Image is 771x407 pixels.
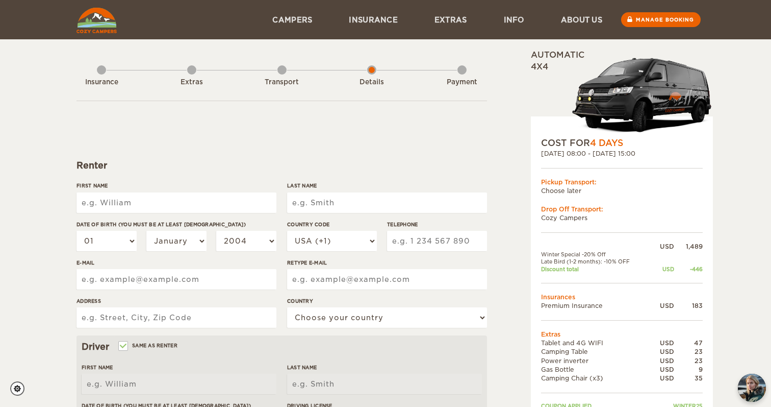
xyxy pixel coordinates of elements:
[531,50,713,137] div: Automatic 4x4
[674,339,703,347] div: 47
[650,301,674,310] div: USD
[541,258,650,265] td: Late Bird (1-2 months): -10% OFF
[674,242,703,251] div: 1,489
[287,297,487,305] label: Country
[738,374,766,402] img: Freyja at Cozy Campers
[650,339,674,347] div: USD
[76,159,487,172] div: Renter
[541,137,703,149] div: COST FOR
[738,374,766,402] button: chat-button
[541,293,703,301] td: Insurances
[674,347,703,356] div: 23
[287,269,487,290] input: e.g. example@example.com
[76,259,276,267] label: E-mail
[287,193,487,213] input: e.g. Smith
[76,307,276,328] input: e.g. Street, City, Zip Code
[287,182,487,189] label: Last Name
[541,301,650,310] td: Premium Insurance
[674,365,703,374] div: 9
[650,266,674,273] div: USD
[674,356,703,365] div: 23
[119,341,177,350] label: Same as renter
[164,78,220,87] div: Extras
[541,178,703,186] div: Pickup Transport:
[541,205,703,213] div: Drop Off Transport:
[287,364,482,371] label: Last Name
[76,269,276,290] input: e.g. example@example.com
[541,149,703,158] div: [DATE] 08:00 - [DATE] 15:00
[287,259,487,267] label: Retype E-mail
[650,356,674,365] div: USD
[387,221,487,228] label: Telephone
[621,12,701,27] a: Manage booking
[76,193,276,213] input: e.g. William
[674,301,703,310] div: 183
[674,374,703,382] div: 35
[650,242,674,251] div: USD
[76,297,276,305] label: Address
[82,364,276,371] label: First Name
[541,374,650,382] td: Camping Chair (x3)
[287,221,377,228] label: Country Code
[541,365,650,374] td: Gas Bottle
[541,339,650,347] td: Tablet and 4G WIFI
[650,374,674,382] div: USD
[82,341,482,353] div: Driver
[650,347,674,356] div: USD
[254,78,310,87] div: Transport
[541,251,650,258] td: Winter Special -20% Off
[541,266,650,273] td: Discount total
[541,186,703,195] td: Choose later
[10,381,31,396] a: Cookie settings
[287,374,482,394] input: e.g. Smith
[541,347,650,356] td: Camping Table
[434,78,490,87] div: Payment
[674,266,703,273] div: -446
[76,182,276,189] label: First Name
[344,78,400,87] div: Details
[76,8,117,33] img: Cozy Campers
[82,374,276,394] input: e.g. William
[590,138,623,148] span: 4 Days
[541,356,650,365] td: Power inverter
[119,344,126,350] input: Same as renter
[73,78,130,87] div: Insurance
[76,221,276,228] label: Date of birth (You must be at least [DEMOGRAPHIC_DATA])
[387,231,487,251] input: e.g. 1 234 567 890
[541,213,703,222] td: Cozy Campers
[650,365,674,374] div: USD
[541,330,703,339] td: Extras
[572,53,713,137] img: stor-langur-4.png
